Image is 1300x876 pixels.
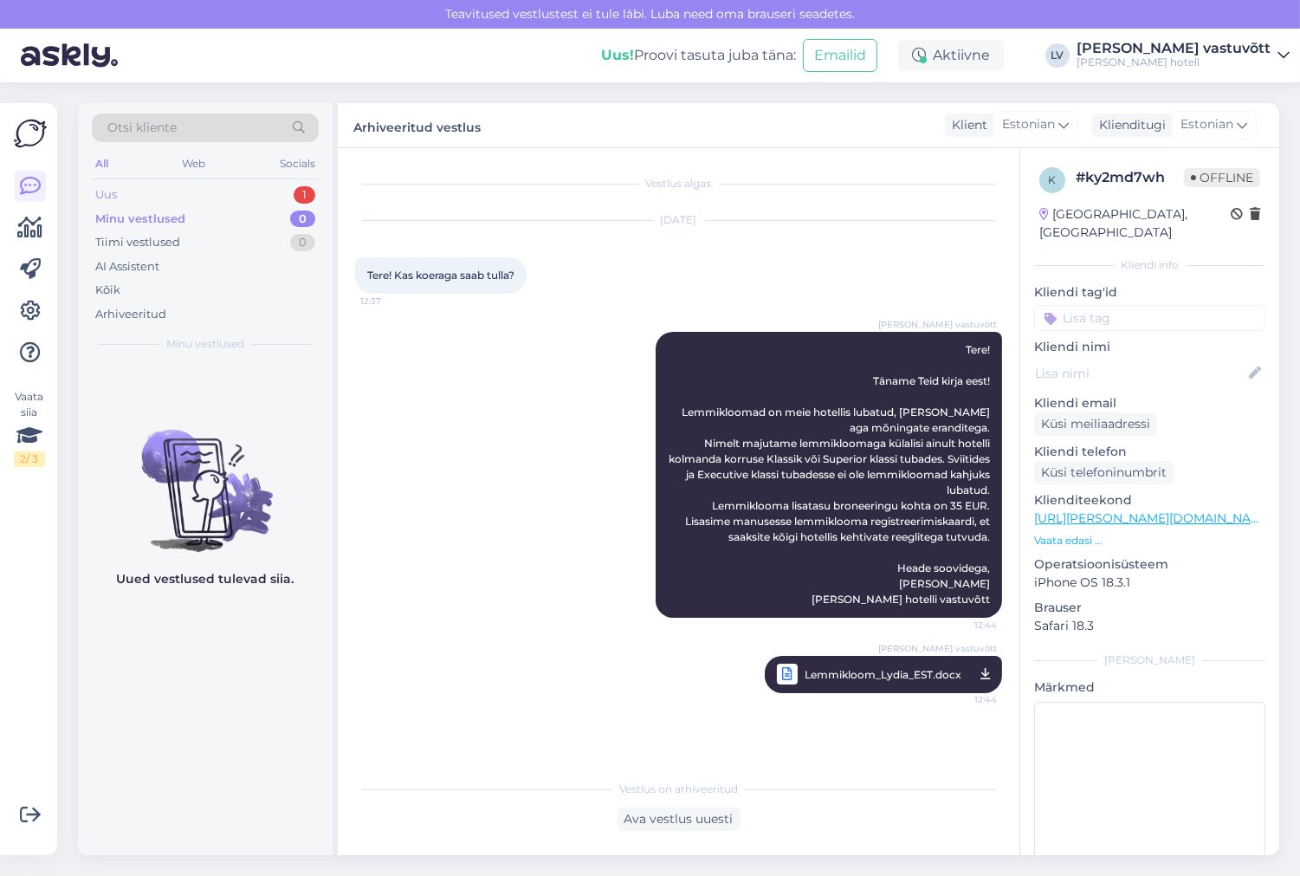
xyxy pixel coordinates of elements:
span: Otsi kliente [107,119,177,137]
p: Kliendi tag'id [1034,283,1265,302]
div: Klienditugi [1092,116,1166,134]
span: 12:44 [932,689,997,711]
div: Proovi tasuta juba täna: [601,45,796,66]
div: Vaata siia [14,389,45,467]
div: 0 [290,234,315,251]
div: All [92,152,112,175]
span: [PERSON_NAME] vastuvõtt [878,318,997,331]
span: Estonian [1180,115,1233,134]
span: Tere! Kas koeraga saab tulla? [367,269,514,282]
div: [PERSON_NAME] vastuvõtt [1077,42,1271,55]
span: Tere! Täname Teid kirja eest! Lemmikloomad on meie hotellis lubatud, [PERSON_NAME] aga mõningate ... [669,343,993,606]
p: Brauser [1034,599,1265,617]
div: [GEOGRAPHIC_DATA], [GEOGRAPHIC_DATA] [1039,205,1231,242]
div: 1 [294,186,315,204]
span: 12:37 [360,295,425,308]
b: Uus! [601,47,634,63]
p: Vaata edasi ... [1034,533,1265,548]
div: [PERSON_NAME] [1034,652,1265,668]
span: 12:44 [932,619,997,632]
span: [PERSON_NAME] vastuvõtt [878,642,997,655]
div: Arhiveeritud [95,306,166,323]
div: Kõik [95,282,120,299]
p: Märkmed [1034,678,1265,697]
div: Uus [95,186,117,204]
p: Operatsioonisüsteem [1034,555,1265,574]
span: k [1049,173,1057,186]
div: Vestlus algas [355,176,1002,191]
div: Aktiivne [898,40,1004,71]
p: iPhone OS 18.3.1 [1034,574,1265,592]
div: LV [1045,43,1070,68]
div: [PERSON_NAME] hotell [1077,55,1271,69]
label: Arhiveeritud vestlus [353,114,481,137]
img: No chats [78,399,333,555]
div: Klient [945,116,987,134]
div: AI Assistent [95,258,159,276]
p: Kliendi telefon [1034,443,1265,461]
span: Lemmikloom_Lydia_EST.docx [805,664,961,685]
p: Kliendi email [1034,394,1265,412]
span: Offline [1184,168,1260,187]
input: Lisa tag [1034,305,1265,331]
span: Estonian [1002,115,1055,134]
div: Ava vestlus uuesti [618,808,741,831]
button: Emailid [803,39,877,72]
div: 2 / 3 [14,451,45,467]
div: Web [179,152,210,175]
span: Vestlus on arhiveeritud [619,782,738,797]
p: Klienditeekond [1034,491,1265,509]
div: Kliendi info [1034,257,1265,273]
p: Kliendi nimi [1034,338,1265,356]
div: [DATE] [355,212,1002,228]
span: Minu vestlused [166,336,244,352]
div: # ky2md7wh [1076,167,1184,188]
img: Askly Logo [14,117,47,150]
div: 0 [290,211,315,228]
p: Safari 18.3 [1034,617,1265,635]
a: [PERSON_NAME] vastuvõttLemmikloom_Lydia_EST.docx12:44 [765,656,1002,693]
div: Küsi telefoninumbrit [1034,461,1174,484]
div: Minu vestlused [95,211,185,228]
p: Uued vestlused tulevad siia. [117,570,294,588]
div: Küsi meiliaadressi [1034,412,1157,436]
div: Socials [276,152,319,175]
a: [URL][PERSON_NAME][DOMAIN_NAME] [1034,510,1273,526]
div: Tiimi vestlused [95,234,180,251]
input: Lisa nimi [1035,364,1245,383]
a: [PERSON_NAME] vastuvõtt[PERSON_NAME] hotell [1077,42,1290,69]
